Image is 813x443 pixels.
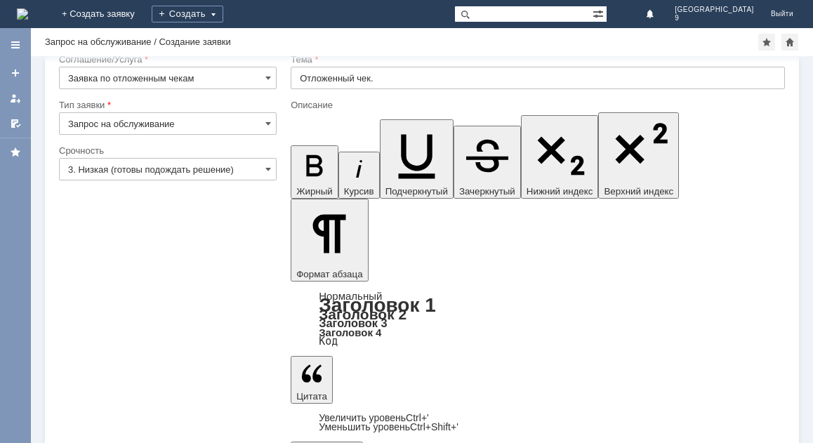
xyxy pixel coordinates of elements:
[454,126,521,199] button: Зачеркнутый
[521,115,599,199] button: Нижний индекс
[319,421,458,432] a: Decrease
[319,290,382,302] a: Нормальный
[291,145,338,199] button: Жирный
[296,391,327,402] span: Цитата
[291,100,782,110] div: Описание
[296,186,333,197] span: Жирный
[291,291,785,346] div: Формат абзаца
[4,62,27,84] a: Создать заявку
[319,412,429,423] a: Increase
[59,55,274,64] div: Соглашение/Услуга
[593,6,607,20] span: Расширенный поиск
[380,119,454,199] button: Подчеркнутый
[45,37,231,47] div: Запрос на обслуживание / Создание заявки
[59,100,274,110] div: Тип заявки
[59,146,274,155] div: Срочность
[291,55,782,64] div: Тема
[758,34,775,51] div: Добавить в избранное
[406,412,429,423] span: Ctrl+'
[291,414,785,432] div: Цитата
[319,326,381,338] a: Заголовок 4
[604,186,673,197] span: Верхний индекс
[17,8,28,20] a: Перейти на домашнюю страницу
[410,421,458,432] span: Ctrl+Shift+'
[4,112,27,135] a: Мои согласования
[17,8,28,20] img: logo
[675,14,754,22] span: 9
[319,306,407,322] a: Заголовок 2
[6,6,205,28] div: Доброе утро! Прошу удалить отложенные чеки.
[291,199,368,282] button: Формат абзаца
[152,6,223,22] div: Создать
[675,6,754,14] span: [GEOGRAPHIC_DATA]
[319,335,338,348] a: Код
[291,356,333,404] button: Цитата
[4,87,27,110] a: Мои заявки
[781,34,798,51] div: Сделать домашней страницей
[527,186,593,197] span: Нижний индекс
[344,186,374,197] span: Курсив
[319,317,387,329] a: Заголовок 3
[598,112,679,199] button: Верхний индекс
[385,186,448,197] span: Подчеркнутый
[296,269,362,279] span: Формат абзаца
[338,152,380,199] button: Курсив
[319,294,436,316] a: Заголовок 1
[459,186,515,197] span: Зачеркнутый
